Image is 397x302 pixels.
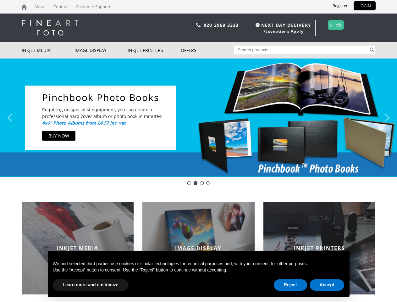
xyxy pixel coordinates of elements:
p: We and selected third parties use cookies or similar technologies for technical purposes and, wit... [53,261,345,267]
a: Register [328,1,352,10]
div: Choose slide to display. [186,180,211,186]
a: LOGIN [354,1,376,10]
span: NEXT DAY DELIVERY [254,21,311,29]
h2: INKJET MEDIA [22,245,134,252]
h2: IMAGE DISPLAY [142,245,255,252]
img: phone.svg [196,23,201,27]
a: Offers [181,42,234,59]
a: Inkjet Printers [128,42,181,59]
button: Reject [274,279,307,291]
div: pinch book [206,181,210,185]
img: logo-white.svg [22,20,79,36]
a: 020 3968 3333 [204,22,239,28]
button: Accept [310,279,345,291]
p: Use the “Accept” button to consent. Use the “Reject” button to continue without accepting. [53,267,345,273]
div: DOTD - OLM70 - Photo Pearl Premium 310gsm [187,181,191,185]
input: Search products… [234,46,368,54]
a: 0 [330,20,333,30]
p: Requiring no specialist equipment, you can create a professional hard cover album or photo book i... [42,106,163,120]
div: BUY NOW [48,132,69,139]
i: 4x6" Photo Albums from £4.57 inc. vat [42,120,126,126]
a: Pinchbook Photo Books [42,92,169,103]
div: Deal of the Day - Innova IFA12 [194,181,197,185]
img: previous arrow [5,113,15,123]
img: next arrow [382,113,392,123]
img: time.svg [256,23,260,27]
h2: INKJET PRINTERS [263,245,376,252]
div: Innova-general [200,181,204,185]
a: Exceptions Apply [265,29,304,34]
button: Learn more and customize [53,279,129,291]
a: Inkjet Media [22,42,75,59]
a: Image Display [74,42,128,59]
button: Search [368,46,376,54]
img: basket.svg [336,23,341,27]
